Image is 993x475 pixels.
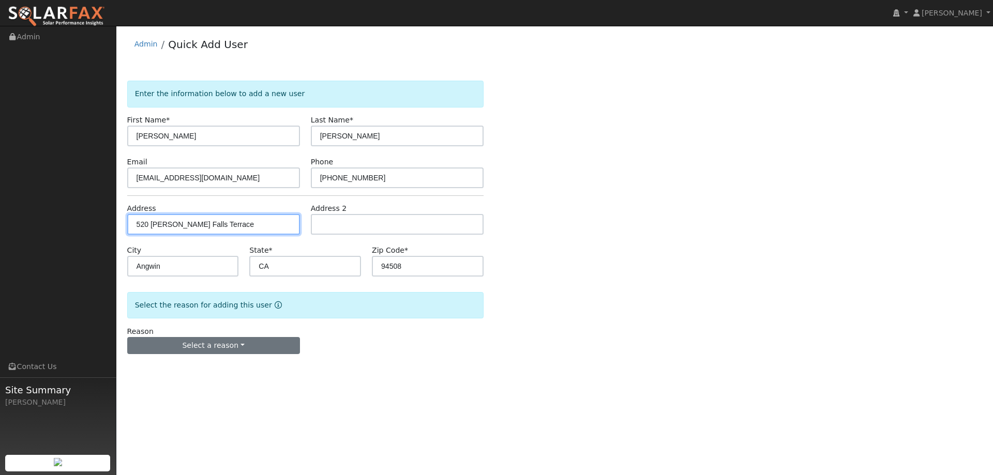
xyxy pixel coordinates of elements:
[127,81,484,107] div: Enter the information below to add a new user
[269,246,273,254] span: Required
[134,40,158,48] a: Admin
[168,38,248,51] a: Quick Add User
[922,9,982,17] span: [PERSON_NAME]
[8,6,105,27] img: SolarFax
[249,245,272,256] label: State
[127,245,142,256] label: City
[272,301,282,309] a: Reason for new user
[127,203,156,214] label: Address
[350,116,353,124] span: Required
[127,157,147,167] label: Email
[54,458,62,466] img: retrieve
[404,246,408,254] span: Required
[166,116,170,124] span: Required
[5,383,111,397] span: Site Summary
[127,326,154,337] label: Reason
[5,397,111,408] div: [PERSON_NAME]
[311,115,353,126] label: Last Name
[127,337,300,355] button: Select a reason
[127,292,484,318] div: Select the reason for adding this user
[127,115,170,126] label: First Name
[311,203,347,214] label: Address 2
[372,245,408,256] label: Zip Code
[311,157,334,167] label: Phone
